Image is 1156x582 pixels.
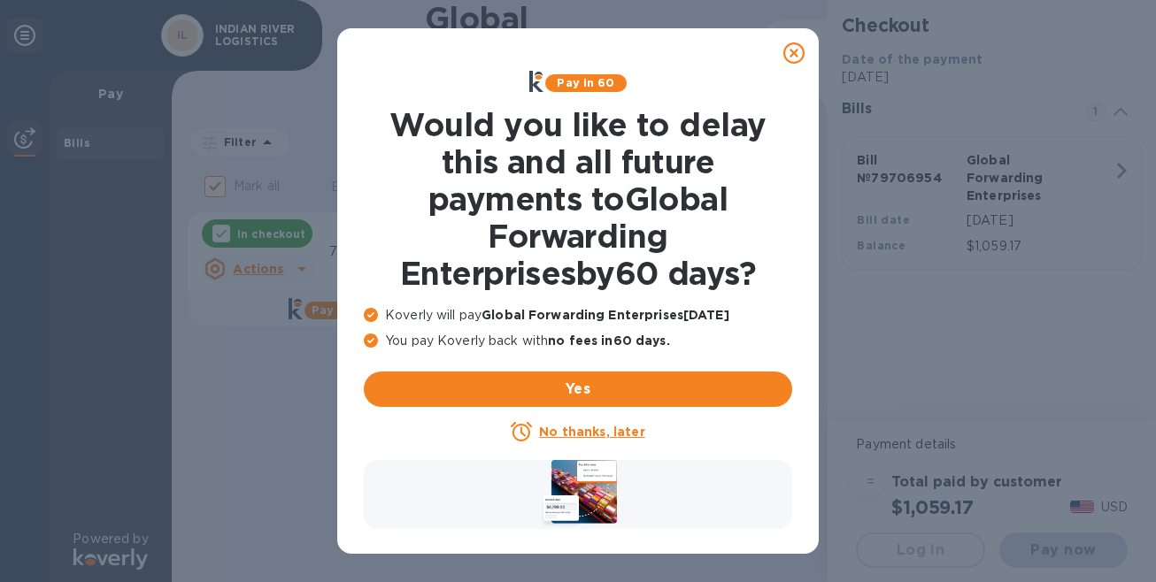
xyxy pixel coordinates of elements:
[364,106,792,292] h1: Would you like to delay this and all future payments to Global Forwarding Enterprises by 60 days ?
[364,332,792,350] p: You pay Koverly back with
[539,425,644,439] u: No thanks, later
[364,371,792,407] button: Yes
[378,379,778,400] span: Yes
[482,308,729,322] b: Global Forwarding Enterprises [DATE]
[557,76,614,89] b: Pay in 60
[364,306,792,325] p: Koverly will pay
[548,333,669,348] b: no fees in 60 days .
